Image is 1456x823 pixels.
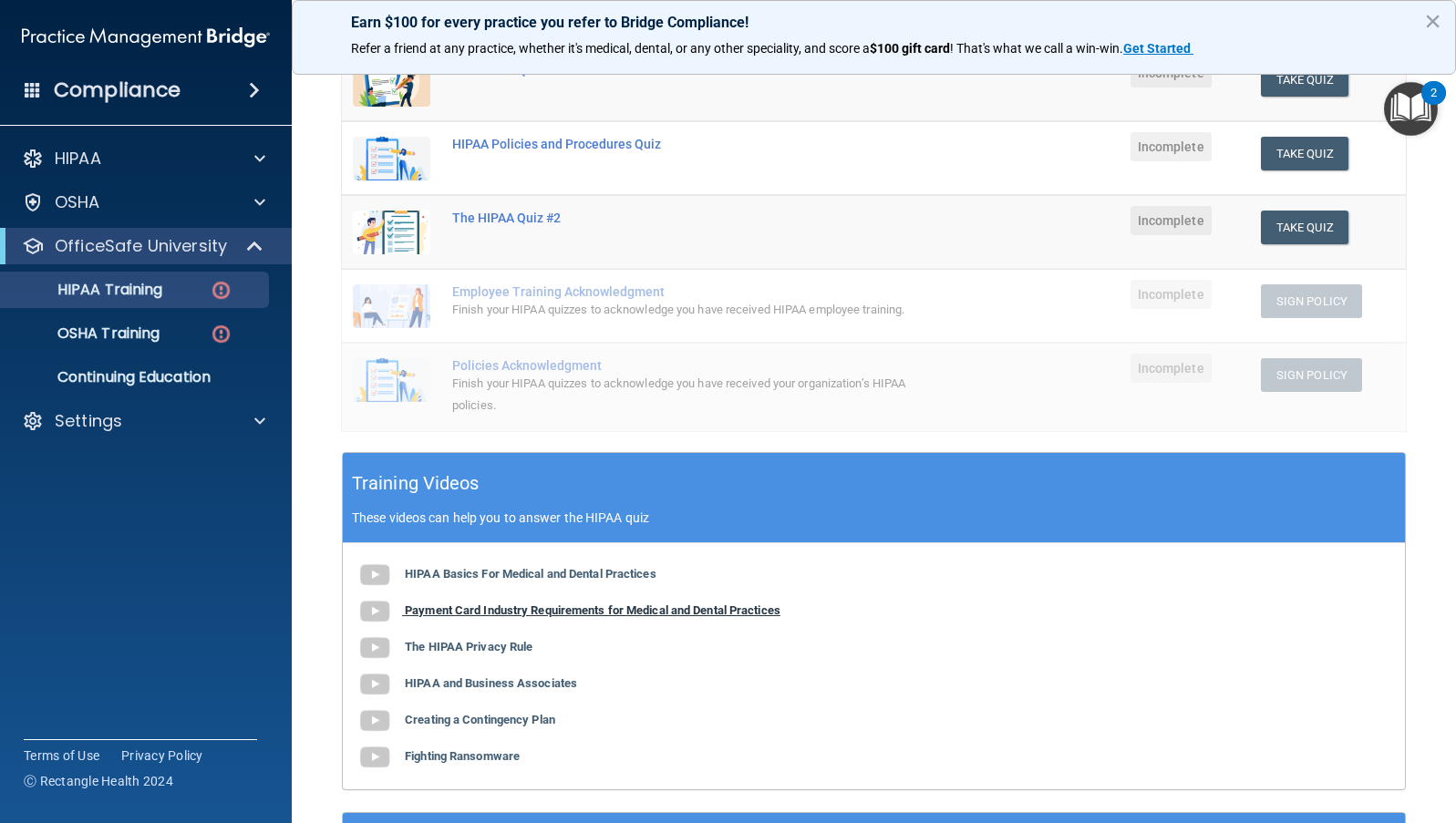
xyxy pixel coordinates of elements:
[1384,82,1438,136] button: Open Resource Center, 2 new notifications
[1131,132,1212,161] span: Incomplete
[405,749,520,763] b: Fighting Ransomware
[12,368,261,386] p: Continuing Education
[1261,358,1362,392] button: Sign Policy
[405,640,532,653] b: The HIPAA Privacy Rule
[1430,93,1437,117] div: 2
[452,137,927,151] div: HIPAA Policies and Procedures Quiz
[55,148,101,170] p: HIPAA
[1131,280,1212,309] span: Incomplete
[356,630,393,666] img: gray_youtube_icon.38fcd6cc.png
[405,713,555,726] b: Creating a Contingency Plan
[1261,63,1348,97] button: Take Quiz
[405,676,577,690] b: HIPAA and Business Associates
[356,593,393,630] img: gray_youtube_icon.38fcd6cc.png
[1123,41,1191,56] strong: Get Started
[356,557,393,593] img: gray_youtube_icon.38fcd6cc.png
[351,41,870,56] span: Refer a friend at any practice, whether it's medical, dental, or any other speciality, and score a
[452,299,927,321] div: Finish your HIPAA quizzes to acknowledge you have received HIPAA employee training.
[1123,41,1193,56] a: Get Started
[452,373,927,417] div: Finish your HIPAA quizzes to acknowledge you have received your organization’s HIPAA policies.
[210,279,232,302] img: danger-circle.6113f641.png
[950,41,1123,56] span: ! That's what we call a win-win.
[24,746,99,765] a: Terms of Use
[12,281,162,299] p: HIPAA Training
[352,468,480,499] h5: Training Videos
[356,703,393,739] img: gray_youtube_icon.38fcd6cc.png
[405,567,656,581] b: HIPAA Basics For Medical and Dental Practices
[55,235,227,257] p: OfficeSafe University
[452,284,927,299] div: Employee Training Acknowledgment
[22,410,265,432] a: Settings
[1261,284,1362,318] button: Sign Policy
[356,739,393,776] img: gray_youtube_icon.38fcd6cc.png
[121,746,203,765] a: Privacy Policy
[452,358,927,373] div: Policies Acknowledgment
[22,235,264,257] a: OfficeSafe University
[24,772,173,790] span: Ⓒ Rectangle Health 2024
[1424,6,1441,36] button: Close
[210,323,232,345] img: danger-circle.6113f641.png
[22,191,265,213] a: OSHA
[1261,137,1348,170] button: Take Quiz
[352,510,1396,525] p: These videos can help you to answer the HIPAA quiz
[22,148,265,170] a: HIPAA
[55,191,100,213] p: OSHA
[22,19,270,56] img: PMB logo
[1131,206,1212,235] span: Incomplete
[356,666,393,703] img: gray_youtube_icon.38fcd6cc.png
[1261,211,1348,244] button: Take Quiz
[405,603,780,617] b: Payment Card Industry Requirements for Medical and Dental Practices
[351,14,1397,31] p: Earn $100 for every practice you refer to Bridge Compliance!
[870,41,950,56] strong: $100 gift card
[12,324,160,343] p: OSHA Training
[55,410,122,432] p: Settings
[452,211,927,225] div: The HIPAA Quiz #2
[1131,354,1212,383] span: Incomplete
[54,77,181,103] h4: Compliance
